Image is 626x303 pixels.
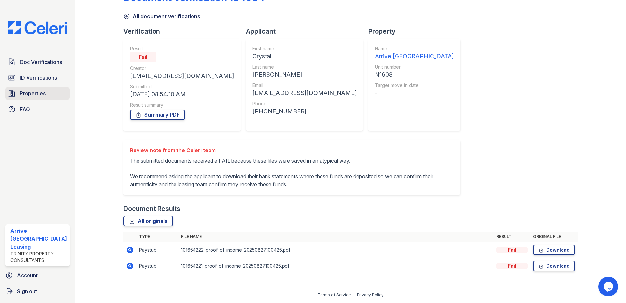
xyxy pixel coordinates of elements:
a: All originals [123,216,173,226]
a: Privacy Policy [357,293,384,297]
a: Sign out [3,285,72,298]
div: N1608 [375,70,454,79]
div: Verification [123,27,246,36]
th: Original file [530,232,578,242]
div: Submitted [130,83,234,90]
div: Unit number [375,64,454,70]
div: Fail [130,52,156,62]
a: Account [3,269,72,282]
div: Creator [130,65,234,71]
a: Doc Verifications [5,55,70,69]
th: Type [137,232,178,242]
div: Review note from the Celeri team [130,146,454,154]
td: Paystub [137,242,178,258]
div: [DATE] 08:54:10 AM [130,90,234,99]
a: All document verifications [123,12,200,20]
span: ID Verifications [20,74,57,82]
div: Last name [252,64,357,70]
div: [EMAIL_ADDRESS][DOMAIN_NAME] [252,89,357,98]
td: Paystub [137,258,178,274]
div: Property [368,27,466,36]
a: FAQ [5,103,70,116]
div: Arrive [GEOGRAPHIC_DATA] [375,52,454,61]
div: Result summary [130,102,234,108]
div: Fail [496,263,528,269]
div: [PHONE_NUMBER] [252,107,357,116]
td: 101654222_proof_of_income_20250827100425.pdf [178,242,494,258]
div: Trinity Property Consultants [10,251,67,264]
div: Arrive [GEOGRAPHIC_DATA] Leasing [10,227,67,251]
p: The submitted documents received a FAIL because these files were saved in an atypical way. We rec... [130,157,454,188]
a: Download [533,261,575,271]
div: - [375,89,454,98]
span: Account [17,272,38,279]
div: | [353,293,355,297]
div: Result [130,45,234,52]
div: [PERSON_NAME] [252,70,357,79]
a: Name Arrive [GEOGRAPHIC_DATA] [375,45,454,61]
span: Sign out [17,287,37,295]
div: Crystal [252,52,357,61]
div: Phone [252,100,357,107]
div: Email [252,82,357,89]
div: Target move in date [375,82,454,89]
div: Name [375,45,454,52]
div: Fail [496,247,528,253]
a: Download [533,245,575,255]
span: Properties [20,90,46,97]
div: Applicant [246,27,368,36]
div: Document Results [123,204,180,213]
iframe: chat widget [598,277,619,296]
span: Doc Verifications [20,58,62,66]
div: First name [252,45,357,52]
th: Result [494,232,530,242]
div: [EMAIL_ADDRESS][DOMAIN_NAME] [130,71,234,81]
a: Terms of Service [318,293,351,297]
a: Summary PDF [130,110,185,120]
span: FAQ [20,105,30,113]
td: 101654221_proof_of_income_20250827100425.pdf [178,258,494,274]
img: CE_Logo_Blue-a8612792a0a2168367f1c8372b55b34899dd931a85d93a1a3d3e32e68fde9ad4.png [3,21,72,34]
a: Properties [5,87,70,100]
a: ID Verifications [5,71,70,84]
th: File name [178,232,494,242]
